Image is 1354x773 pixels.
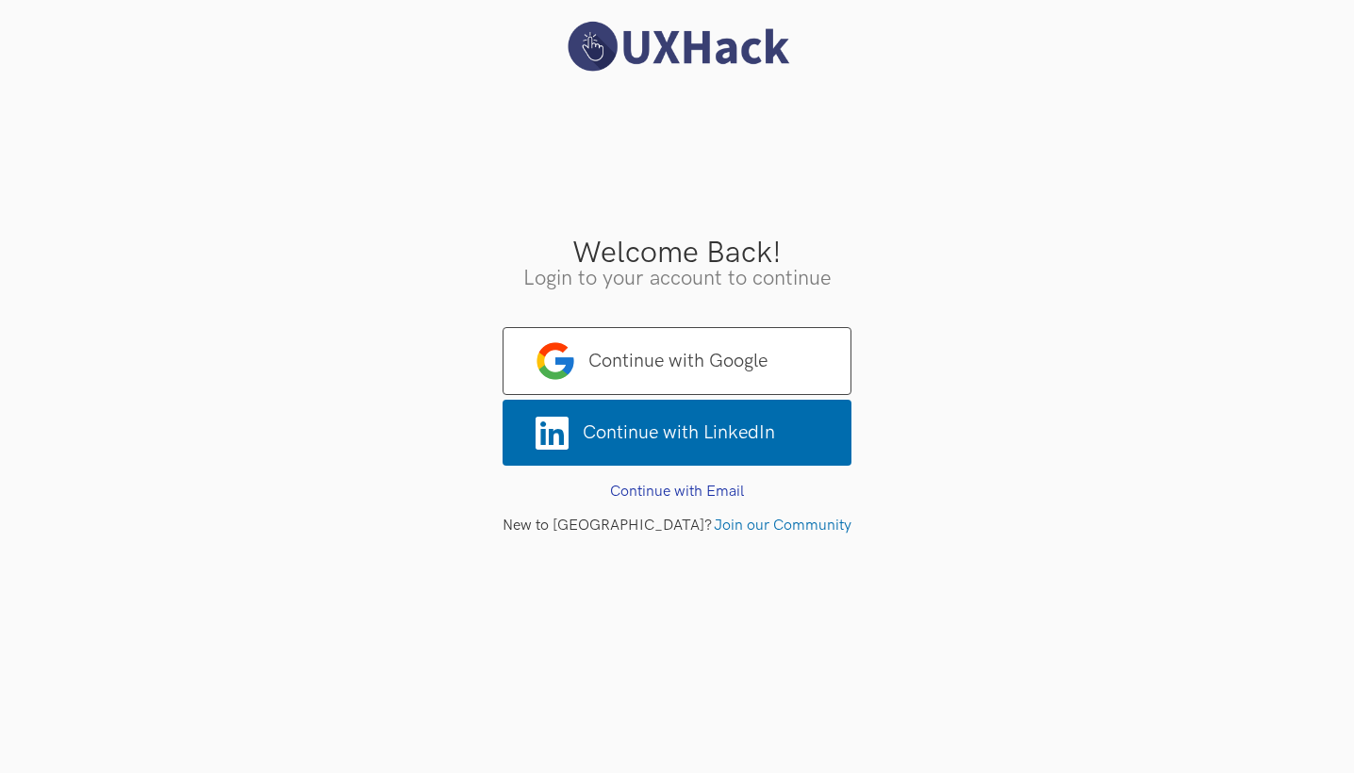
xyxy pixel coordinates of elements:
a: Continue with Email [610,483,744,501]
a: Continue with Google [503,327,851,395]
img: google-logo.png [537,342,574,380]
a: Continue with LinkedIn [503,400,851,466]
h3: Welcome Back! [14,238,1340,269]
h3: Login to your account to continue [14,269,1340,289]
a: Join our Community [714,517,851,535]
span: New to [GEOGRAPHIC_DATA]? [503,517,712,535]
img: UXHack logo [559,19,795,74]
